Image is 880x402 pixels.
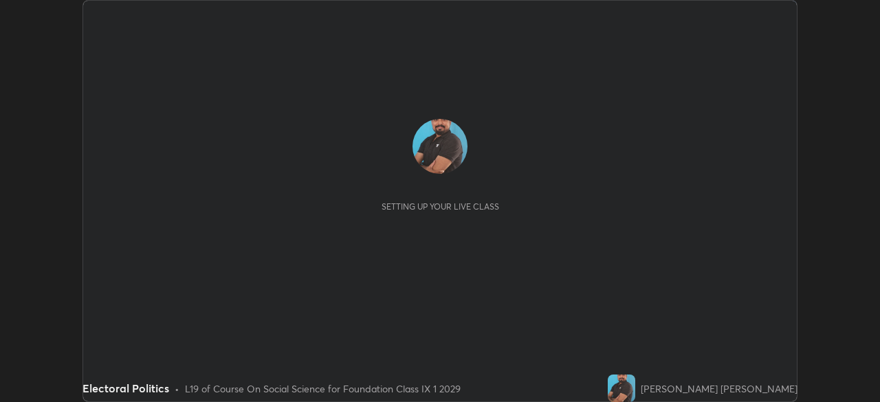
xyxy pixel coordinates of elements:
div: L19 of Course On Social Science for Foundation Class IX 1 2029 [185,381,461,396]
img: 658430e87ef346989a064bbfe695f8e0.jpg [608,375,635,402]
div: Setting up your live class [382,201,499,212]
div: Electoral Politics [82,380,169,397]
div: [PERSON_NAME] [PERSON_NAME] [641,381,797,396]
div: • [175,381,179,396]
img: 658430e87ef346989a064bbfe695f8e0.jpg [412,119,467,174]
